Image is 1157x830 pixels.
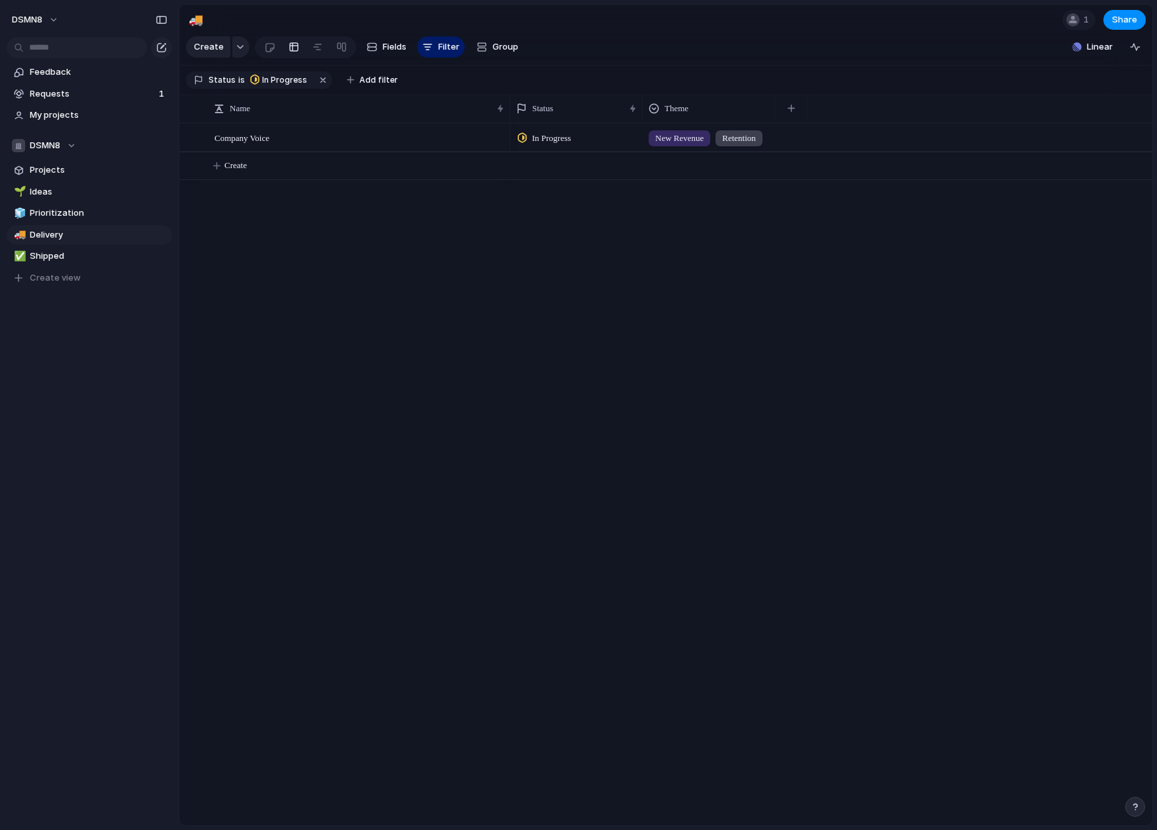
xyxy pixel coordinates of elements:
span: Linear [1087,40,1113,54]
div: 🌱 [14,184,23,199]
span: Projects [30,163,167,177]
div: ✅ [14,249,23,264]
span: Retention [722,132,756,145]
span: In Progress [532,132,571,145]
button: In Progress [246,73,315,87]
span: Group [492,40,518,54]
span: Shipped [30,250,167,263]
span: Feedback [30,66,167,79]
button: is [236,73,248,87]
span: Prioritization [30,207,167,220]
button: Create view [7,268,172,288]
span: 1 [159,87,167,101]
button: Add filter [339,71,406,89]
div: 🚚 [14,227,23,242]
button: Share [1103,10,1146,30]
span: is [238,74,245,86]
button: 🧊 [12,207,25,220]
a: ✅Shipped [7,246,172,266]
span: Delivery [30,228,167,242]
span: Create [194,40,224,54]
span: My projects [30,109,167,122]
a: 🌱Ideas [7,182,172,202]
button: Linear [1067,37,1118,57]
span: Create view [30,271,81,285]
span: Share [1112,13,1137,26]
span: In Progress [262,74,307,86]
button: Group [470,36,525,58]
div: 🧊 [14,206,23,221]
a: 🚚Delivery [7,225,172,245]
span: 1 [1084,13,1093,26]
button: Filter [417,36,465,58]
span: DSMN8 [30,139,60,152]
span: Status [532,102,553,115]
span: Requests [30,87,155,101]
span: DSMN8 [12,13,42,26]
button: Create [186,36,230,58]
span: Ideas [30,185,167,199]
a: Projects [7,160,172,180]
button: DSMN8 [7,136,172,156]
a: 🧊Prioritization [7,203,172,223]
span: Company Voice [214,130,269,145]
span: Theme [665,102,688,115]
a: Requests1 [7,84,172,104]
button: 🚚 [185,9,207,30]
span: Status [208,74,236,86]
button: 🌱 [12,185,25,199]
button: Fields [361,36,412,58]
span: Fields [383,40,406,54]
span: New Revenue [655,132,704,145]
span: Add filter [359,74,398,86]
span: Name [230,102,250,115]
button: 🚚 [12,228,25,242]
a: My projects [7,105,172,125]
button: DSMN8 [6,9,66,30]
button: ✅ [12,250,25,263]
a: Feedback [7,62,172,82]
span: Create [224,159,247,172]
span: Filter [438,40,459,54]
div: 🚚 [189,11,203,28]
